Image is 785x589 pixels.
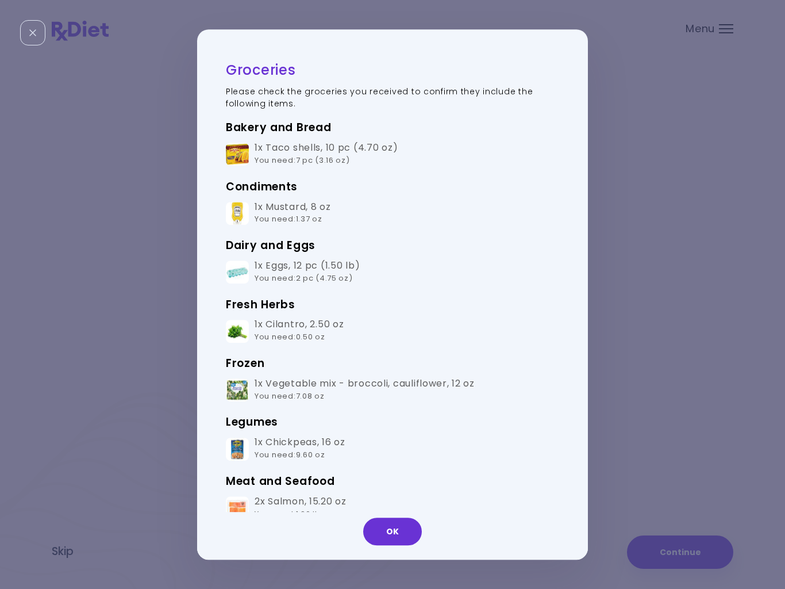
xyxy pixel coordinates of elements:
[226,61,559,79] h2: Groceries
[255,378,475,403] div: 1x Vegetable mix - broccoli, cauliflower , 12 oz
[226,236,559,255] h3: Dairy and Eggs
[255,437,345,462] div: 1x Chickpeas , 16 oz
[255,496,347,521] div: 2x Salmon , 15.20 oz
[255,449,325,460] span: You need : 9.60 oz
[255,391,325,401] span: You need : 7.08 oz
[226,118,559,137] h3: Bakery and Bread
[255,508,321,519] span: You need : 1.90 lb
[226,414,559,432] h3: Legumes
[255,214,322,225] span: You need : 1.37 oz
[226,296,559,314] h3: Fresh Herbs
[255,331,325,342] span: You need : 0.50 oz
[255,201,331,226] div: 1x Mustard , 8 oz
[363,518,422,545] button: OK
[255,155,350,166] span: You need : 7 pc (3.16 oz)
[226,354,559,373] h3: Frozen
[255,260,360,285] div: 1x Eggs , 12 pc (1.50 lb)
[226,178,559,196] h3: Condiments
[255,142,398,167] div: 1x Taco shells , 10 pc (4.70 oz)
[255,273,353,284] span: You need : 2 pc (4.75 oz)
[226,86,559,110] p: Please check the groceries you received to confirm they include the following items.
[255,319,344,344] div: 1x Cilantro , 2.50 oz
[20,20,45,45] div: Close
[226,472,559,491] h3: Meat and Seafood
